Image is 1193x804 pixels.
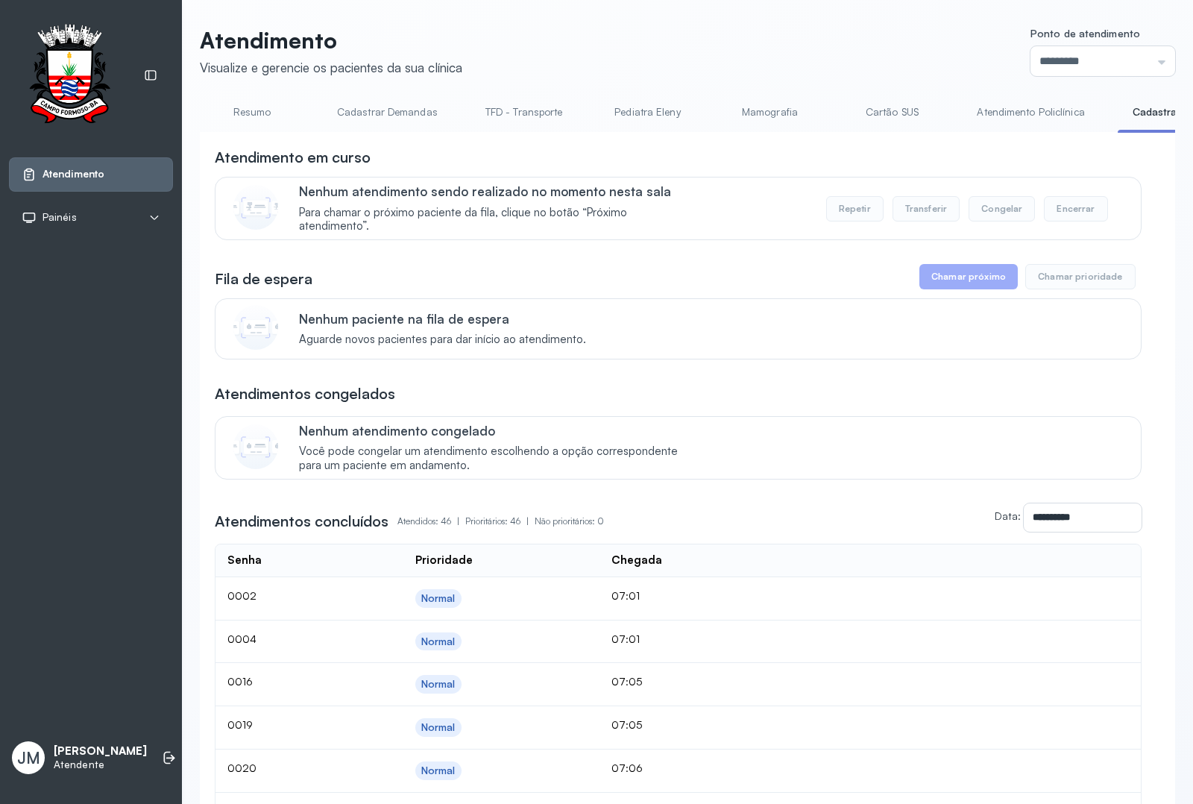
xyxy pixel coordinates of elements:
[919,264,1018,289] button: Chamar próximo
[421,592,456,605] div: Normal
[299,183,693,199] p: Nenhum atendimento sendo realizado no momento nesta sala
[421,678,456,691] div: Normal
[227,761,256,774] span: 0020
[215,383,395,404] h3: Atendimentos congelados
[421,764,456,777] div: Normal
[421,635,456,648] div: Normal
[299,423,693,439] p: Nenhum atendimento congelado
[717,100,822,125] a: Mamografia
[415,553,473,568] div: Prioridade
[470,100,578,125] a: TFD - Transporte
[215,147,371,168] h3: Atendimento em curso
[611,553,662,568] div: Chegada
[233,305,278,350] img: Imagem de CalloutCard
[227,589,256,602] span: 0002
[969,196,1035,222] button: Congelar
[16,24,123,128] img: Logotipo do estabelecimento
[299,445,693,473] span: Você pode congelar um atendimento escolhendo a opção correspondente para um paciente em andamento.
[299,206,693,234] span: Para chamar o próximo paciente da fila, clique no botão “Próximo atendimento”.
[611,718,642,731] span: 07:05
[215,511,388,532] h3: Atendimentos concluídos
[611,589,640,602] span: 07:01
[54,744,147,759] p: [PERSON_NAME]
[227,553,262,568] div: Senha
[299,311,586,327] p: Nenhum paciente na fila de espera
[1025,264,1136,289] button: Chamar prioridade
[215,268,312,289] h3: Fila de espera
[22,167,160,182] a: Atendimento
[595,100,699,125] a: Pediatra Eleny
[611,675,642,688] span: 07:05
[535,511,604,532] p: Não prioritários: 0
[322,100,453,125] a: Cadastrar Demandas
[526,515,529,527] span: |
[233,185,278,230] img: Imagem de CalloutCard
[227,632,256,645] span: 0004
[421,721,456,734] div: Normal
[611,761,643,774] span: 07:06
[397,511,465,532] p: Atendidos: 46
[233,424,278,469] img: Imagem de CalloutCard
[54,759,147,771] p: Atendente
[1030,27,1140,40] span: Ponto de atendimento
[43,211,77,224] span: Painéis
[200,27,462,54] p: Atendimento
[826,196,884,222] button: Repetir
[457,515,459,527] span: |
[200,100,304,125] a: Resumo
[43,168,104,180] span: Atendimento
[611,632,640,645] span: 07:01
[962,100,1099,125] a: Atendimento Policlínica
[200,60,462,75] div: Visualize e gerencie os pacientes da sua clínica
[299,333,586,347] span: Aguarde novos pacientes para dar início ao atendimento.
[995,509,1021,522] label: Data:
[227,675,253,688] span: 0016
[893,196,960,222] button: Transferir
[227,718,253,731] span: 0019
[1044,196,1107,222] button: Encerrar
[840,100,944,125] a: Cartão SUS
[465,511,535,532] p: Prioritários: 46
